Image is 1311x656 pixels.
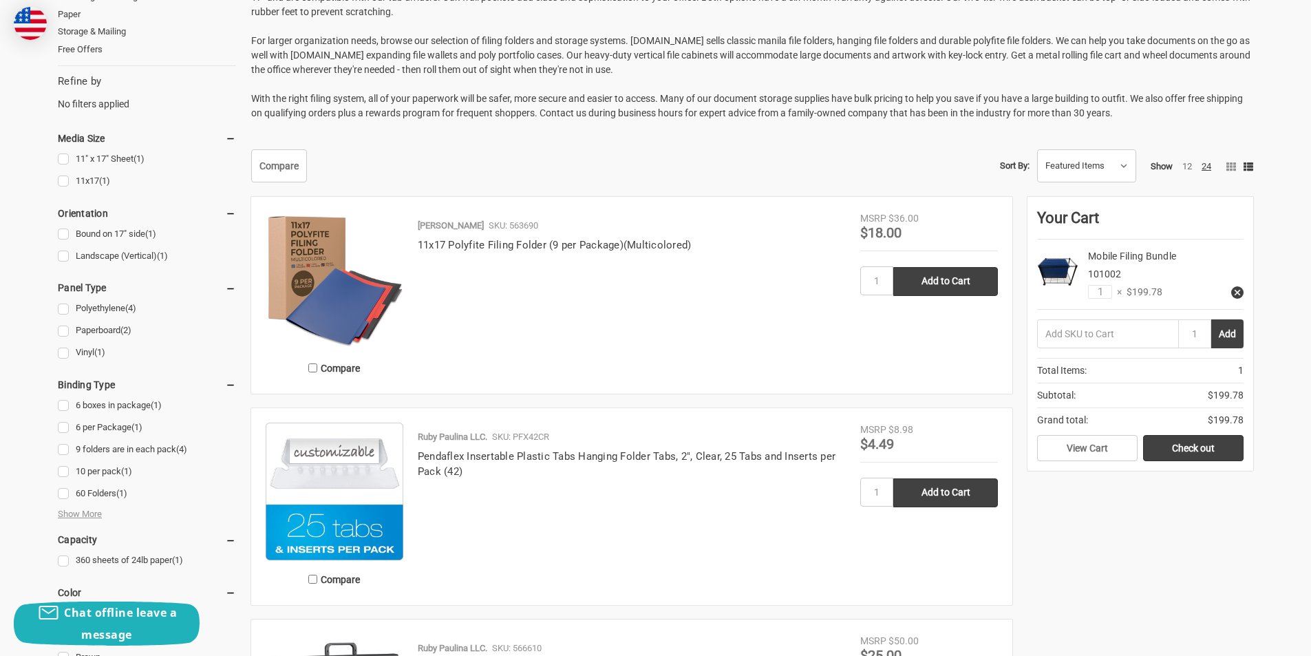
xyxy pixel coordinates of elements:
[145,229,156,239] span: (1)
[893,267,998,296] input: Add to Cart
[58,396,236,415] a: 6 boxes in package
[58,172,236,191] a: 11x17
[58,531,236,548] h5: Capacity
[1037,435,1138,461] a: View Cart
[1202,161,1211,171] a: 24
[418,239,692,251] a: 11x17 Polyfite Filing Folder (9 per Package)(Multicolored)
[58,463,236,481] a: 10 per pack
[131,422,142,432] span: (1)
[893,478,998,507] input: Add to Cart
[1037,319,1178,348] input: Add SKU to Cart
[58,441,236,459] a: 9 folders are in each pack
[58,299,236,318] a: Polyethylene
[492,642,542,655] p: SKU: 566610
[266,423,403,560] img: Pendaflex Insertable Plastic Tabs Hanging Folder Tabs, 2", Clear, 25 Tabs and Inserts per Pack (42)
[58,130,236,147] h5: Media Size
[251,149,307,182] a: Compare
[1037,249,1078,290] img: Mobile Filing Bundle
[176,444,187,454] span: (4)
[116,488,127,498] span: (1)
[418,450,835,478] a: Pendaflex Insertable Plastic Tabs Hanging Folder Tabs, 2", Clear, 25 Tabs and Inserts per Pack (42)
[1122,285,1162,299] span: $199.78
[58,150,236,169] a: 11" x 17" Sheet
[157,251,168,261] span: (1)
[418,642,487,655] p: Ruby Paulina LLC.
[134,154,145,164] span: (1)
[121,466,132,476] span: (1)
[58,23,236,41] a: Storage & Mailing
[888,635,919,646] span: $50.00
[64,605,177,642] span: Chat offline leave a message
[151,400,162,410] span: (1)
[58,419,236,437] a: 6 per Package
[1208,388,1244,403] span: $199.78
[14,602,200,646] button: Chat offline leave a message
[860,634,886,648] div: MSRP
[1037,388,1076,403] span: Subtotal:
[172,555,183,565] span: (1)
[860,224,902,241] span: $18.00
[266,211,403,349] img: 11x17 Polyfite Filing Folder (9 per Package) (Red, Blue, & Black)
[58,485,236,503] a: 60 Folders
[251,34,1253,77] p: For larger organization needs, browse our selection of filing folders and storage systems. [DOMAI...
[1037,363,1087,378] span: Total Items:
[58,377,236,393] h5: Binding Type
[266,357,403,379] label: Compare
[58,6,236,23] a: Paper
[99,176,110,186] span: (1)
[58,279,236,296] h5: Panel Type
[492,430,549,444] p: SKU: PFX42CR
[58,205,236,222] h5: Orientation
[860,211,886,226] div: MSRP
[1037,413,1088,427] span: Grand total:
[58,41,236,59] a: Free Offers
[308,575,317,584] input: Compare
[888,213,919,224] span: $36.00
[418,430,487,444] p: Ruby Paulina LLC.
[1143,435,1244,461] a: Check out
[58,74,236,89] h5: Refine by
[58,507,102,521] span: Show More
[1211,319,1244,348] button: Add
[58,343,236,362] a: Vinyl
[1197,619,1311,656] iframe: Google Customer Reviews
[58,321,236,340] a: Paperboard
[266,568,403,591] label: Compare
[418,219,484,233] p: [PERSON_NAME]
[1037,207,1244,240] div: Your Cart
[58,247,236,266] a: Landscape (Vertical)
[1208,413,1244,427] span: $199.78
[1182,161,1192,171] a: 12
[1151,161,1173,171] span: Show
[251,92,1253,120] p: With the right filing system, all of your paperwork will be safer, more secure and easier to acce...
[58,74,236,111] div: No filters applied
[120,325,131,335] span: (2)
[489,219,538,233] p: SKU: 563690
[308,363,317,372] input: Compare
[1112,285,1122,299] span: ×
[1088,251,1176,262] a: Mobile Filing Bundle
[888,424,913,435] span: $8.98
[860,423,886,437] div: MSRP
[94,347,105,357] span: (1)
[58,584,236,601] h5: Color
[58,225,236,244] a: Bound on 17" side
[14,7,47,40] img: duty and tax information for United States
[1088,268,1121,279] span: 101002
[58,551,236,570] a: 360 sheets of 24lb paper
[1238,363,1244,378] span: 1
[860,436,894,452] span: $4.49
[125,303,136,313] span: (4)
[1000,156,1030,176] label: Sort By:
